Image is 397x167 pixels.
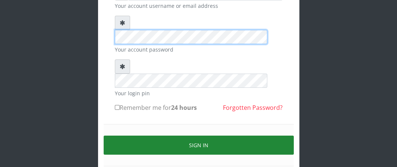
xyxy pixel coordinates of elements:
small: Your login pin [115,89,283,97]
button: Sign in [104,136,294,155]
a: Forgotten Password? [223,103,283,112]
b: 24 hours [171,103,197,112]
small: Your account username or email address [115,2,283,10]
small: Your account password [115,46,283,53]
label: Remember me for [115,103,197,112]
input: Remember me for24 hours [115,105,120,110]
